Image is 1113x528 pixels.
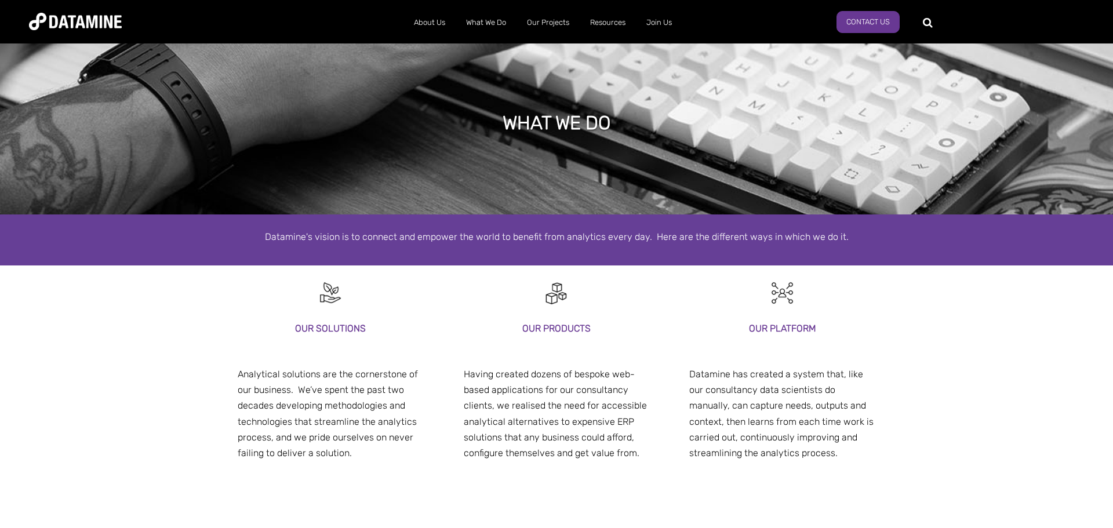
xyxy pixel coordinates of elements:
h1: what we do [503,110,610,136]
span: Analytical solutions are the cornerstone of our business. We’ve spent the past two decades develo... [238,369,418,458]
span: Datamine has created a system that, like our consultancy data scientists do manually, can capture... [689,369,874,458]
span: our platform [238,347,290,358]
a: Resources [580,8,636,38]
img: Customer Analytics-1 [769,280,795,306]
h3: our products [464,321,650,336]
span: our platform [464,347,517,358]
a: Our Projects [517,8,580,38]
p: Datamine's vision is to connect and empower the world to benefit from analytics every day. Here a... [226,229,887,245]
a: About Us [403,8,456,38]
img: Recruitment Black-10-1 [318,280,344,306]
span: our platform [689,347,742,358]
h3: Our solutions [238,321,424,336]
span: Having created dozens of bespoke web-based applications for our consultancy clients, we realised ... [464,369,647,458]
img: Datamine [29,13,122,30]
a: Join Us [636,8,682,38]
a: What We Do [456,8,517,38]
h3: our platform [689,321,875,336]
a: Contact Us [836,11,900,33]
img: Digital Activation-1 [543,280,569,306]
